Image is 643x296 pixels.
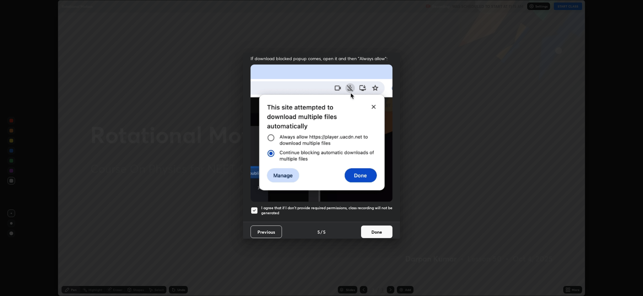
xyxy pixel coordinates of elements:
h4: / [321,229,322,235]
button: Done [361,226,392,238]
button: Previous [251,226,282,238]
h5: I agree that if I don't provide required permissions, class recording will not be generated [261,205,392,215]
span: If download blocked popup comes, open it and then "Always allow": [251,55,392,61]
h4: 5 [317,229,320,235]
h4: 5 [323,229,326,235]
img: downloads-permission-blocked.gif [251,65,392,201]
